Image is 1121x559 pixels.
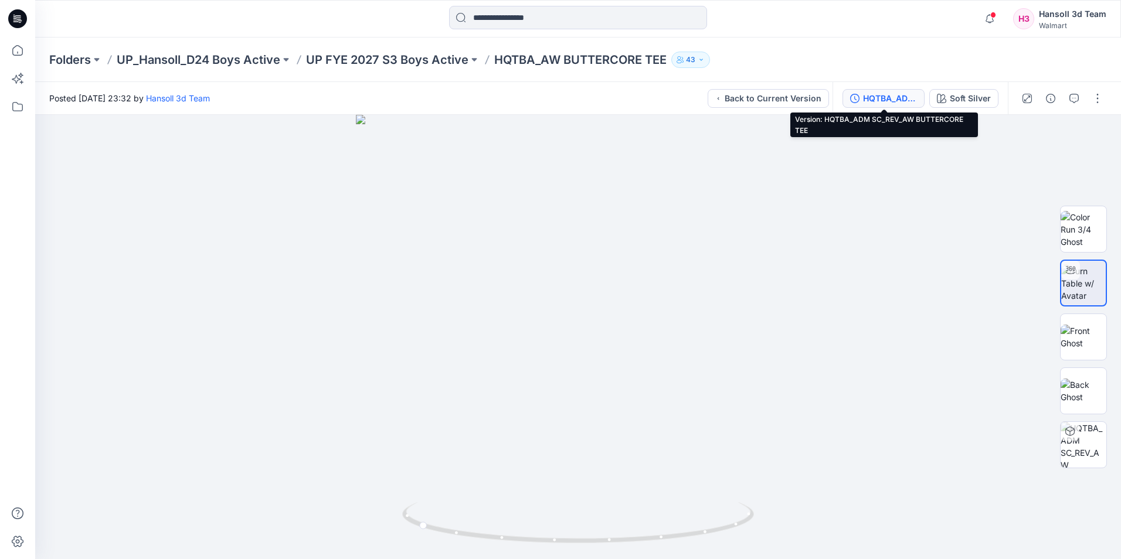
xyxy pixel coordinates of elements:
button: 43 [671,52,710,68]
a: Hansoll 3d Team [146,93,210,103]
div: HQTBA_ADM SC_REV_AW BUTTERCORE TEE [863,92,917,105]
button: Soft Silver [929,89,998,108]
span: Posted [DATE] 23:32 by [49,92,210,104]
button: HQTBA_ADM SC_REV_AW BUTTERCORE TEE [843,89,925,108]
div: Hansoll 3d Team [1039,7,1106,21]
a: UP_Hansoll_D24 Boys Active [117,52,280,68]
div: Walmart [1039,21,1106,30]
div: Soft Silver [950,92,991,105]
img: Back Ghost [1061,379,1106,403]
img: Turn Table w/ Avatar [1061,265,1106,302]
img: Color Run 3/4 Ghost [1061,211,1106,248]
a: UP FYE 2027 S3 Boys Active [306,52,468,68]
img: Front Ghost [1061,325,1106,349]
a: Folders [49,52,91,68]
div: H3 [1013,8,1034,29]
p: HQTBA_AW BUTTERCORE TEE [494,52,667,68]
p: 43 [686,53,695,66]
img: HQTBA_ADM SC_REV_AW BUTTERCORE TEE Soft Silver [1061,422,1106,468]
button: Details [1041,89,1060,108]
button: Back to Current Version [708,89,829,108]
